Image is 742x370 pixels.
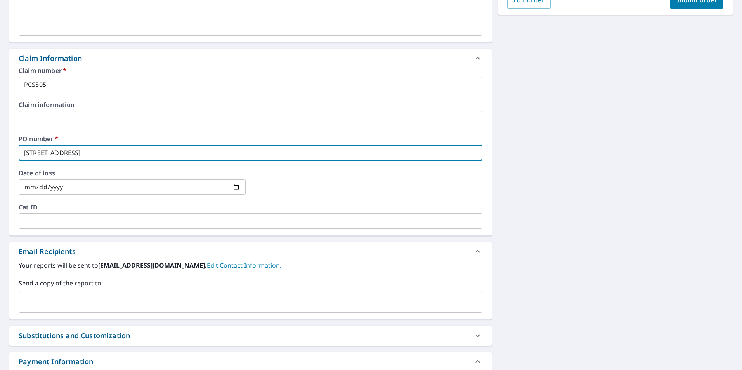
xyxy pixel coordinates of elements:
[9,242,492,261] div: Email Recipients
[19,278,482,288] label: Send a copy of the report to:
[98,261,207,270] b: [EMAIL_ADDRESS][DOMAIN_NAME].
[9,49,492,67] div: Claim Information
[207,261,281,270] a: EditContactInfo
[9,326,492,346] div: Substitutions and Customization
[19,67,482,74] label: Claim number
[19,330,130,341] div: Substitutions and Customization
[19,136,482,142] label: PO number
[19,246,76,257] div: Email Recipients
[19,204,482,210] label: Cat ID
[19,102,482,108] label: Claim information
[19,356,93,367] div: Payment Information
[19,53,82,64] div: Claim Information
[19,170,246,176] label: Date of loss
[19,261,482,270] label: Your reports will be sent to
